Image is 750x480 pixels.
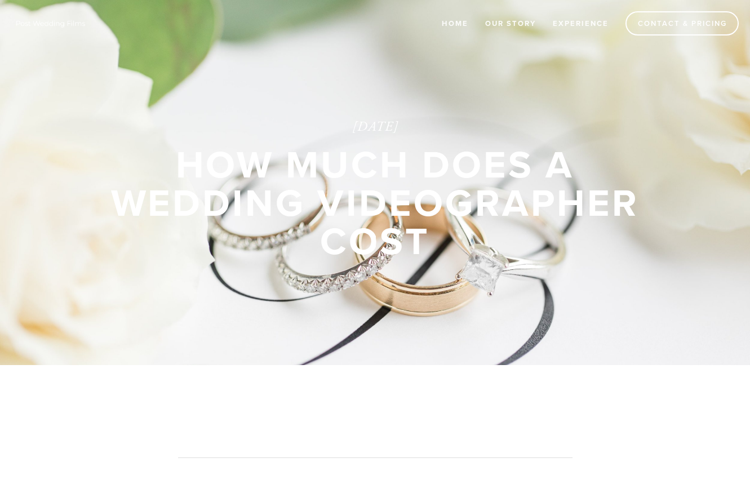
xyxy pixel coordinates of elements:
[11,15,90,32] img: Wisconsin Wedding Videographer
[625,11,739,35] a: Contact & Pricing
[88,145,663,260] div: How Much Does a Wedding Videographer Cost
[434,14,476,33] a: Home
[88,119,663,135] time: [DATE]
[478,14,543,33] a: Our Story
[545,14,616,33] a: Experience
